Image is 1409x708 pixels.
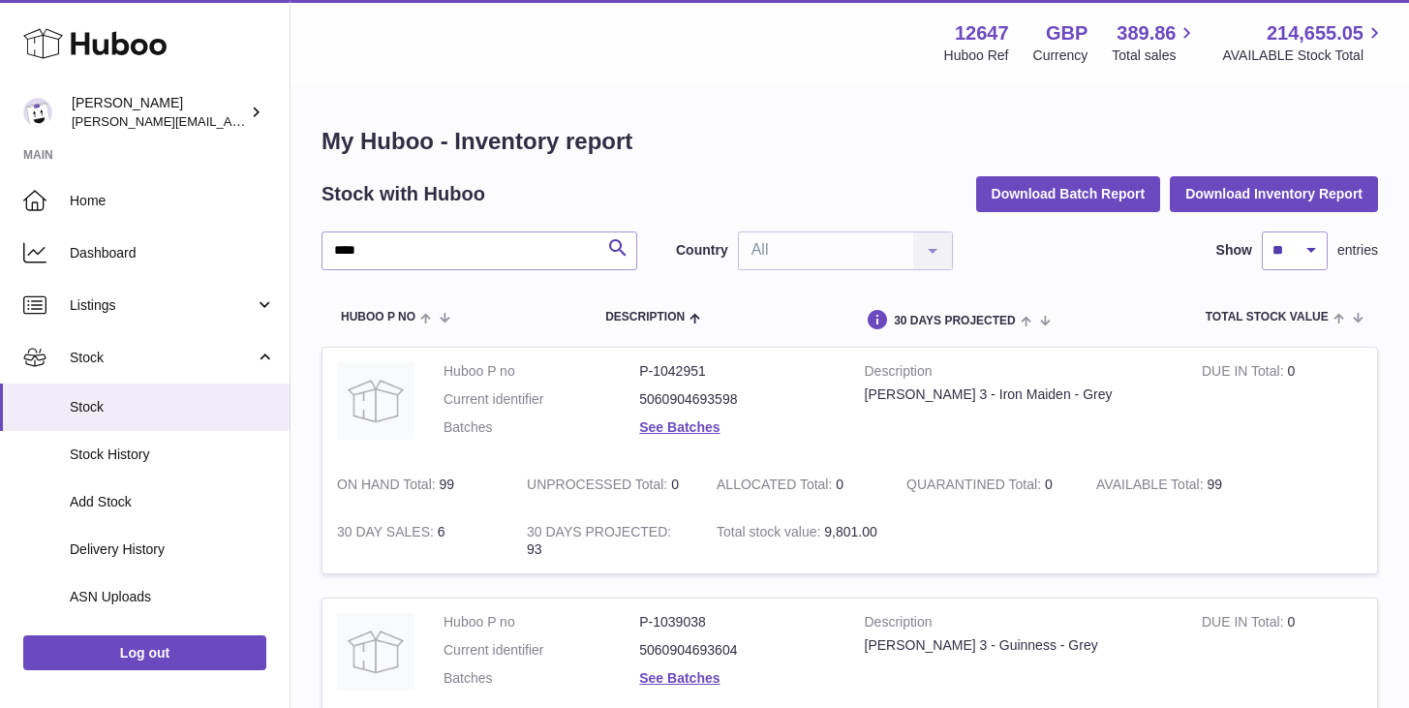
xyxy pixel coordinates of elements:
[1267,20,1363,46] span: 214,655.05
[72,94,246,131] div: [PERSON_NAME]
[70,588,275,606] span: ASN Uploads
[865,636,1173,655] div: [PERSON_NAME] 3 - Guinness - Grey
[337,362,414,440] img: product image
[1112,46,1198,65] span: Total sales
[341,311,415,323] span: Huboo P no
[337,524,438,544] strong: 30 DAY SALES
[702,461,892,508] td: 0
[894,315,1016,327] span: 30 DAYS PROJECTED
[639,362,835,381] dd: P-1042951
[639,613,835,631] dd: P-1039038
[906,477,1045,497] strong: QUARANTINED Total
[1170,176,1378,211] button: Download Inventory Report
[1117,20,1176,46] span: 389.86
[1337,241,1378,260] span: entries
[1096,477,1207,497] strong: AVAILABLE Total
[865,362,1173,385] strong: Description
[639,390,835,409] dd: 5060904693598
[1112,20,1198,65] a: 389.86 Total sales
[444,390,639,409] dt: Current identifier
[70,446,275,464] span: Stock History
[70,244,275,262] span: Dashboard
[322,461,512,508] td: 99
[1187,348,1377,461] td: 0
[676,241,728,260] label: Country
[444,418,639,437] dt: Batches
[1202,614,1287,634] strong: DUE IN Total
[1206,311,1329,323] span: Total stock value
[639,419,720,435] a: See Batches
[337,613,414,691] img: product image
[865,385,1173,404] div: [PERSON_NAME] 3 - Iron Maiden - Grey
[70,296,255,315] span: Listings
[1222,20,1386,65] a: 214,655.05 AVAILABLE Stock Total
[23,635,266,670] a: Log out
[527,524,671,544] strong: 30 DAYS PROJECTED
[1033,46,1088,65] div: Currency
[824,524,877,539] span: 9,801.00
[337,477,440,497] strong: ON HAND Total
[1082,461,1271,508] td: 99
[1202,363,1287,384] strong: DUE IN Total
[70,398,275,416] span: Stock
[639,670,720,686] a: See Batches
[639,641,835,660] dd: 5060904693604
[955,20,1009,46] strong: 12647
[717,477,836,497] strong: ALLOCATED Total
[1222,46,1386,65] span: AVAILABLE Stock Total
[512,508,702,574] td: 93
[70,493,275,511] span: Add Stock
[717,524,824,544] strong: Total stock value
[322,508,512,574] td: 6
[1045,477,1053,492] span: 0
[865,613,1173,636] strong: Description
[70,540,275,559] span: Delivery History
[444,641,639,660] dt: Current identifier
[527,477,671,497] strong: UNPROCESSED Total
[23,98,52,127] img: peter@pinter.co.uk
[944,46,1009,65] div: Huboo Ref
[70,192,275,210] span: Home
[512,461,702,508] td: 0
[72,113,492,129] span: [PERSON_NAME][EMAIL_ADDRESS][PERSON_NAME][DOMAIN_NAME]
[322,181,485,207] h2: Stock with Huboo
[1046,20,1087,46] strong: GBP
[322,126,1378,157] h1: My Huboo - Inventory report
[444,613,639,631] dt: Huboo P no
[444,362,639,381] dt: Huboo P no
[1216,241,1252,260] label: Show
[976,176,1161,211] button: Download Batch Report
[444,669,639,688] dt: Batches
[605,311,685,323] span: Description
[70,349,255,367] span: Stock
